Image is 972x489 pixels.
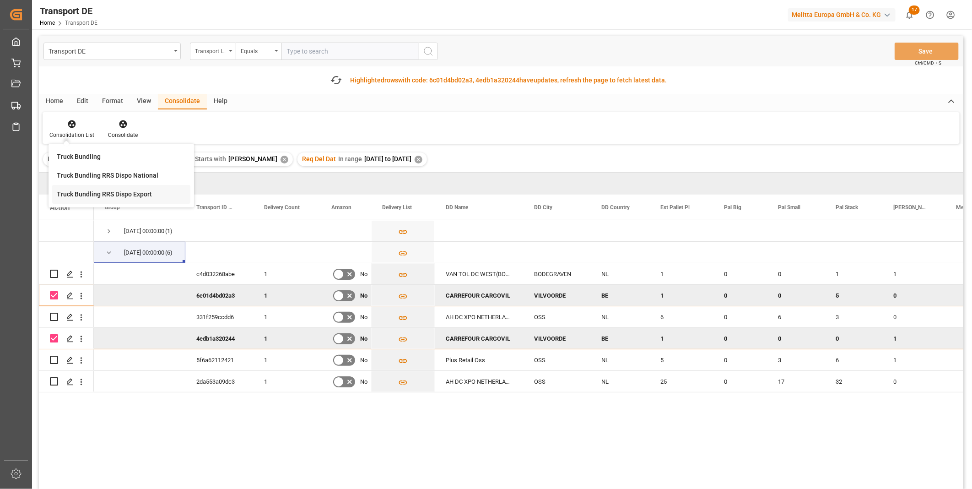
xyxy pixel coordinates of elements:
span: [PERSON_NAME] [893,204,926,211]
div: VAN TOL DC WEST(BODEGRAVEN) [435,263,523,284]
div: ✕ [281,156,288,163]
div: 0 [767,285,825,306]
span: DD City [534,204,552,211]
div: NL [590,263,649,284]
div: Press SPACE to select this row. [39,371,94,392]
span: No [360,371,367,392]
div: Equals [241,45,272,55]
span: Ctrl/CMD + S [915,60,941,66]
span: rows [384,76,398,84]
div: Press SPACE to select this row. [39,263,94,285]
div: 0 [713,328,767,349]
div: 5f6a62112421 [185,349,253,370]
div: 0 [767,328,825,349]
div: 1 [253,328,320,349]
div: 0 [713,306,767,327]
span: Pal Stack [836,204,858,211]
span: Req Del Dat [302,155,336,163]
div: Highlighted with code: 6c01d4bd02a3, 4edb1a320244 updates, refresh the page to fetch latest data. [350,76,667,85]
span: No [360,285,367,306]
div: 25 [649,371,713,392]
div: ✕ [415,156,422,163]
span: DD Country [601,204,630,211]
div: 6 [825,349,882,370]
div: Press SPACE to select this row. [39,349,94,371]
span: No [360,328,367,349]
div: [DATE] 00:00:00 [124,242,164,263]
div: Truck Bundling RRS Dispo Export [57,190,152,199]
span: Transport ID Logward [196,204,234,211]
div: [DATE] 00:00:00 [124,221,164,242]
button: show 17 new notifications [899,5,920,25]
div: Edit [70,94,95,109]
span: [PERSON_NAME] [228,155,277,163]
span: No [360,264,367,285]
div: 17 [767,371,825,392]
div: 0 [713,371,767,392]
button: open menu [236,43,281,60]
div: VILVOORDE [523,328,590,349]
div: NL [590,349,649,370]
span: Delivery List [382,204,412,211]
span: [DATE] to [DATE] [364,155,411,163]
div: AH DC XPO NETHERLANDS II BV [435,306,523,327]
div: 331f259ccdd6 [185,306,253,327]
div: Truck Bundling RRS Dispo National [57,171,158,180]
div: 3 [825,306,882,327]
div: 0 [882,285,945,306]
div: Transport DE [49,45,171,56]
span: Pal Big [724,204,741,211]
div: 0 [713,349,767,370]
div: BE [590,328,649,349]
div: 6c01d4bd02a3 [185,285,253,306]
div: OSS [523,371,590,392]
div: Press SPACE to select this row. [39,306,94,328]
input: Type to search [281,43,419,60]
div: NL [590,371,649,392]
div: Format [95,94,130,109]
div: Press SPACE to deselect this row. [39,285,94,306]
div: 1 [253,263,320,284]
div: AH DC XPO NETHERLANDS II BV [435,371,523,392]
div: NL [590,306,649,327]
div: c4d032268abe [185,263,253,284]
div: 1 [253,349,320,370]
div: 1 [825,263,882,284]
div: 1 [882,349,945,370]
span: (6) [165,242,173,263]
span: Delivery Count [264,204,300,211]
a: Home [40,20,55,26]
button: Save [895,43,959,60]
div: 0 [767,263,825,284]
span: Amazon [331,204,351,211]
div: 5 [825,285,882,306]
div: Consolidate [108,131,138,139]
div: Melitta Europa GmbH & Co. KG [788,8,896,22]
span: Filter : [48,155,66,163]
div: 1 [649,263,713,284]
div: 3 [767,349,825,370]
div: Plus Retail Oss [435,349,523,370]
div: Press SPACE to select this row. [39,242,94,263]
span: Est Pallet Pl [660,204,690,211]
div: 4edb1a320244 [185,328,253,349]
div: 1 [253,285,320,306]
div: Press SPACE to select this row. [39,220,94,242]
div: 0 [713,285,767,306]
div: Help [207,94,234,109]
span: No [360,307,367,328]
div: 1 [649,328,713,349]
div: View [130,94,158,109]
div: CARREFOUR CARGOVIL [435,285,523,306]
span: Starts with [195,155,226,163]
div: VILVOORDE [523,285,590,306]
button: Melitta Europa GmbH & Co. KG [788,6,899,23]
div: 0 [882,306,945,327]
div: 6 [767,306,825,327]
span: Pal Small [778,204,800,211]
div: OSS [523,349,590,370]
div: 5 [649,349,713,370]
button: Help Center [920,5,940,25]
div: OSS [523,306,590,327]
div: Transport ID Logward [195,45,226,55]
